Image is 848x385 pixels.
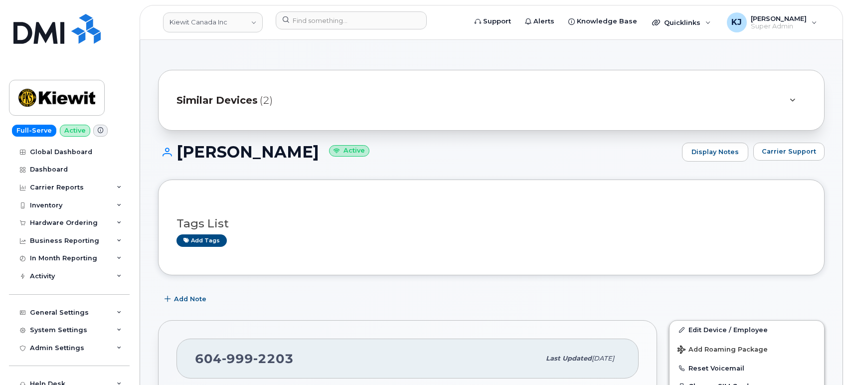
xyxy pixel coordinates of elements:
a: Edit Device / Employee [670,321,824,339]
button: Add Roaming Package [670,339,824,359]
small: Active [329,145,369,157]
span: Add Roaming Package [678,346,768,355]
a: Add tags [176,234,227,247]
span: Last updated [546,355,592,362]
iframe: Messenger Launcher [805,342,841,378]
span: (2) [260,93,273,108]
span: Carrier Support [762,147,816,156]
span: Add Note [174,294,206,304]
span: 2203 [253,351,294,366]
span: 999 [222,351,253,366]
a: Display Notes [682,143,748,162]
span: Similar Devices [176,93,258,108]
h1: [PERSON_NAME] [158,143,677,161]
span: [DATE] [592,355,614,362]
h3: Tags List [176,217,806,230]
span: 604 [195,351,294,366]
button: Reset Voicemail [670,359,824,377]
button: Carrier Support [753,143,825,161]
button: Add Note [158,290,215,308]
